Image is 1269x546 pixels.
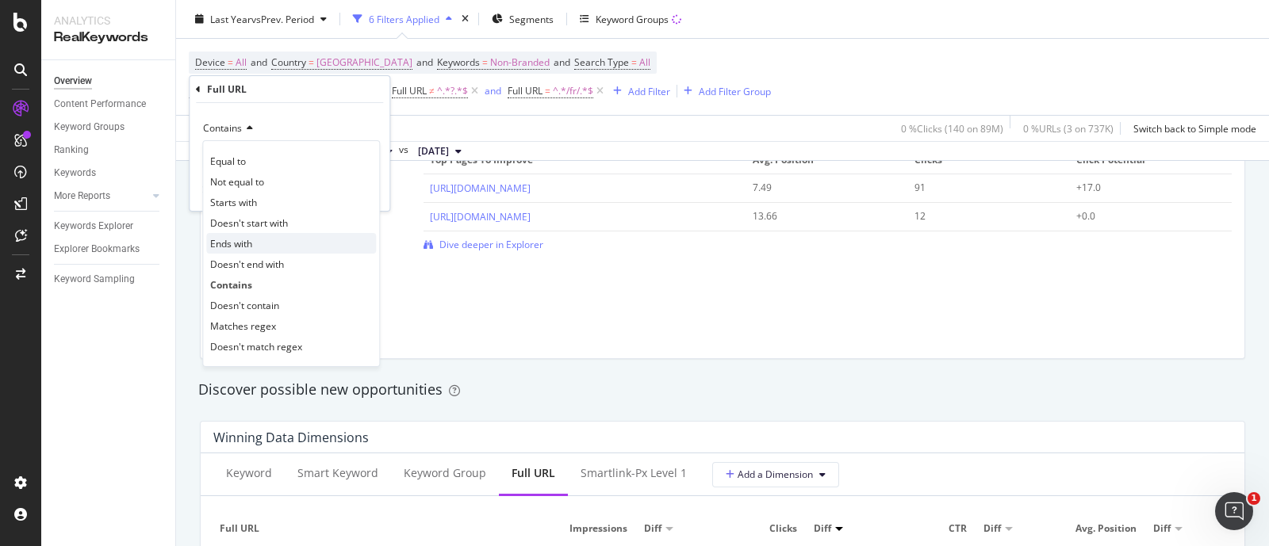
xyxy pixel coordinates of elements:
[1068,521,1137,536] span: Avg. Position
[753,209,887,223] div: 13.66
[210,237,252,250] span: Ends with
[485,83,501,98] button: and
[54,96,146,113] div: Content Performance
[628,84,670,97] div: Add Filter
[316,52,412,74] span: [GEOGRAPHIC_DATA]
[901,121,1003,135] div: 0 % Clicks ( 140 on 89M )
[416,55,433,69] span: and
[210,319,276,333] span: Matches regex
[236,52,247,74] span: All
[54,241,164,258] a: Explorer Bookmarks
[914,209,1049,223] div: 12
[1023,121,1114,135] div: 0 % URLs ( 3 on 737K )
[213,430,369,445] div: Winning Data Dimensions
[485,84,501,97] div: and
[195,55,225,69] span: Device
[1215,492,1253,530] iframe: Intercom live chat
[559,521,627,536] span: Impressions
[54,142,164,158] a: Ranking
[631,55,637,69] span: =
[54,73,92,90] div: Overview
[712,462,839,487] button: Add a Dimension
[899,521,967,536] span: CTR
[509,12,554,25] span: Segments
[607,82,670,101] button: Add Filter
[210,12,251,25] span: Last Year
[729,521,797,536] span: Clicks
[574,55,629,69] span: Search Type
[210,278,252,292] span: Contains
[1133,121,1256,135] div: Switch back to Simple mode
[699,84,771,97] div: Add Filter Group
[251,55,267,69] span: and
[54,218,164,235] a: Keywords Explorer
[430,210,531,223] a: [URL][DOMAIN_NAME]
[914,181,1049,195] div: 91
[196,182,246,198] button: Cancel
[512,465,555,481] div: Full URL
[54,119,164,136] a: Keyword Groups
[54,271,164,288] a: Keyword Sampling
[485,6,560,32] button: Segments
[54,218,133,235] div: Keywords Explorer
[644,521,661,536] span: Diff
[508,84,542,97] span: Full URL
[210,299,279,312] span: Doesn't contain
[439,238,543,251] span: Dive deeper in Explorer
[404,465,486,481] div: Keyword Group
[554,55,570,69] span: and
[596,12,669,25] div: Keyword Groups
[553,80,593,102] span: ^.*/fr/.*$
[429,84,435,97] span: ≠
[54,119,125,136] div: Keyword Groups
[545,84,550,97] span: =
[677,82,771,101] button: Add Filter Group
[424,238,543,251] a: Dive deeper in Explorer
[1076,181,1210,195] div: +17.0
[54,271,135,288] div: Keyword Sampling
[54,188,148,204] a: More Reports
[482,55,488,69] span: =
[54,96,164,113] a: Content Performance
[54,13,163,29] div: Analytics
[54,29,163,47] div: RealKeywords
[210,340,302,353] span: Doesn't match regex
[210,155,246,168] span: Equal to
[983,521,1001,536] span: Diff
[189,6,333,32] button: Last YearvsPrev. Period
[1127,116,1256,141] button: Switch back to Simple mode
[210,258,284,271] span: Doesn't end with
[347,6,458,32] button: 6 Filters Applied
[226,465,272,481] div: Keyword
[369,12,439,25] div: 6 Filters Applied
[1076,209,1210,223] div: +0.0
[573,6,688,32] button: Keyword Groups
[418,144,449,158] span: 2024 Sep. 20th
[814,521,831,536] span: Diff
[309,55,314,69] span: =
[54,188,110,204] div: More Reports
[54,165,96,181] div: Keywords
[458,11,472,27] div: times
[251,12,314,25] span: vs Prev. Period
[207,82,247,96] div: Full URL
[271,55,306,69] span: Country
[639,52,650,74] span: All
[210,175,264,189] span: Not equal to
[198,380,1247,400] div: Discover possible new opportunities
[392,84,427,97] span: Full URL
[412,142,468,161] button: [DATE]
[297,465,378,481] div: Smart Keyword
[1248,492,1260,505] span: 1
[490,52,550,74] span: Non-Branded
[203,121,242,135] span: Contains
[54,241,140,258] div: Explorer Bookmarks
[753,181,887,195] div: 7.49
[437,55,480,69] span: Keywords
[430,181,531,195] a: [URL][DOMAIN_NAME]
[220,521,542,536] span: Full URL
[228,55,233,69] span: =
[54,142,89,158] div: Ranking
[1153,521,1171,536] span: Diff
[54,73,164,90] a: Overview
